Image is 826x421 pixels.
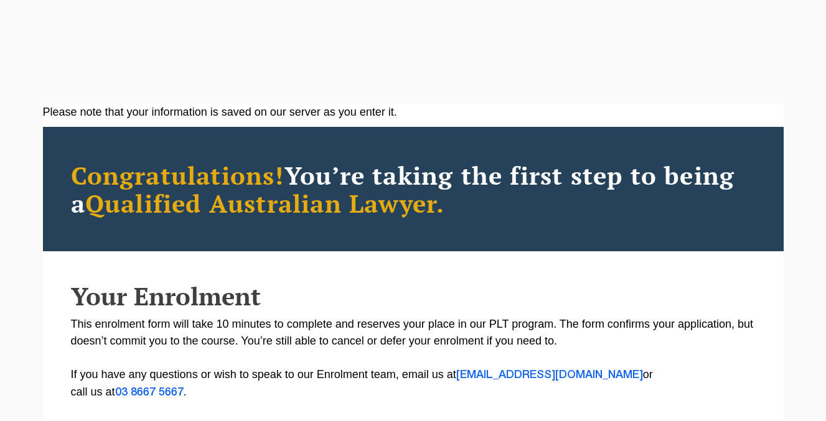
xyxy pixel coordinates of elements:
[71,159,284,192] span: Congratulations!
[71,316,756,401] p: This enrolment form will take 10 minutes to complete and reserves your place in our PLT program. ...
[115,387,184,397] a: 03 8667 5667
[43,104,784,121] div: Please note that your information is saved on our server as you enter it.
[71,161,756,217] h2: You’re taking the first step to being a
[456,370,643,380] a: [EMAIL_ADDRESS][DOMAIN_NAME]
[85,187,445,220] span: Qualified Australian Lawyer.
[71,282,756,310] h2: Your Enrolment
